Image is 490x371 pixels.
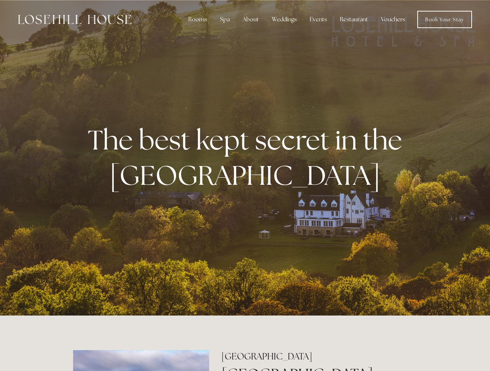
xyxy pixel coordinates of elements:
[266,12,302,27] div: Weddings
[18,15,131,24] img: Losehill House
[183,12,213,27] div: Rooms
[304,12,333,27] div: Events
[214,12,235,27] div: Spa
[375,12,411,27] a: Vouchers
[237,12,265,27] div: About
[88,122,408,193] strong: The best kept secret in the [GEOGRAPHIC_DATA]
[417,11,472,28] a: Book Your Stay
[334,12,374,27] div: Restaurant
[221,350,417,363] h2: [GEOGRAPHIC_DATA]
